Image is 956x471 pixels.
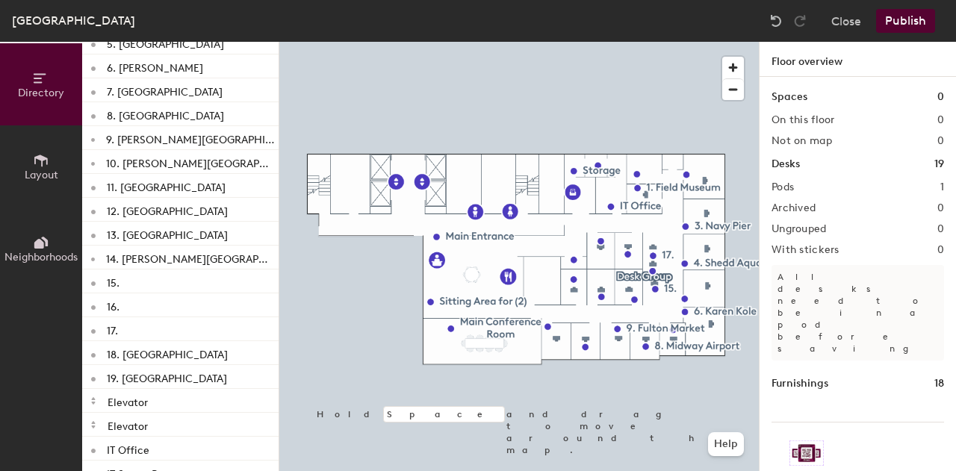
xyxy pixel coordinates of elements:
[108,392,148,409] p: Elevator
[108,416,148,433] p: Elevator
[772,135,832,147] h2: Not on map
[876,9,935,33] button: Publish
[769,13,783,28] img: Undo
[107,81,223,99] p: 7. [GEOGRAPHIC_DATA]
[937,89,944,105] h1: 0
[937,114,944,126] h2: 0
[4,251,78,263] span: Neighborhoods
[107,368,227,385] p: 19. [GEOGRAPHIC_DATA]
[107,201,228,218] p: 12. [GEOGRAPHIC_DATA]
[107,34,224,51] p: 5. [GEOGRAPHIC_DATA]
[937,244,944,256] h2: 0
[772,223,827,235] h2: Ungrouped
[937,135,944,147] h2: 0
[772,265,944,361] p: All desks need to be in a pod before saving
[792,13,807,28] img: Redo
[107,225,228,242] p: 13. [GEOGRAPHIC_DATA]
[772,89,807,105] h1: Spaces
[772,375,828,392] h1: Furnishings
[18,87,64,99] span: Directory
[708,432,744,456] button: Help
[772,114,835,126] h2: On this floor
[107,105,224,122] p: 8. [GEOGRAPHIC_DATA]
[107,440,149,457] p: IT Office
[107,272,119,290] p: 15.
[772,156,800,172] h1: Desks
[934,375,944,392] h1: 18
[25,169,58,181] span: Layout
[106,153,276,170] p: 10. [PERSON_NAME][GEOGRAPHIC_DATA]
[106,129,276,146] p: 9. [PERSON_NAME][GEOGRAPHIC_DATA]
[107,344,228,361] p: 18. [GEOGRAPHIC_DATA]
[107,320,118,337] p: 17.
[772,202,816,214] h2: Archived
[934,156,944,172] h1: 19
[937,202,944,214] h2: 0
[107,177,226,194] p: 11. [GEOGRAPHIC_DATA]
[937,223,944,235] h2: 0
[772,181,794,193] h2: Pods
[940,181,944,193] h2: 1
[831,9,861,33] button: Close
[107,57,203,75] p: 6. [PERSON_NAME]
[107,296,119,314] p: 16.
[772,244,839,256] h2: With stickers
[760,42,956,77] h1: Floor overview
[789,440,824,466] img: Sticker logo
[106,249,276,266] p: 14. [PERSON_NAME][GEOGRAPHIC_DATA]
[12,11,135,30] div: [GEOGRAPHIC_DATA]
